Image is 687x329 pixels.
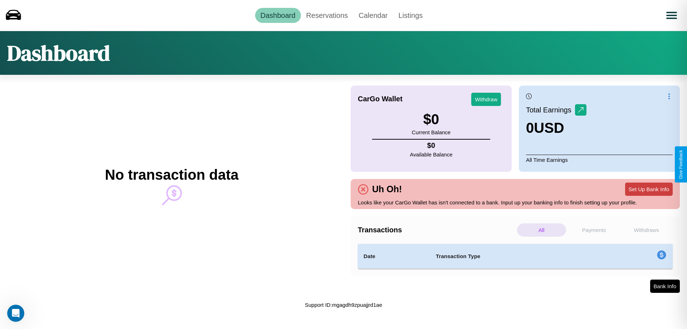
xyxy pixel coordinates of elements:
[7,38,110,68] h1: Dashboard
[471,93,501,106] button: Withdraw
[301,8,354,23] a: Reservations
[7,305,24,322] iframe: Intercom live chat
[353,8,393,23] a: Calendar
[526,155,673,165] p: All Time Earnings
[625,183,673,196] button: Set Up Bank Info
[436,252,598,261] h4: Transaction Type
[358,198,673,207] p: Looks like your CarGo Wallet has isn't connected to a bank. Input up your banking info to finish ...
[517,223,566,237] p: All
[358,226,515,234] h4: Transactions
[364,252,424,261] h4: Date
[410,150,453,159] p: Available Balance
[358,95,403,103] h4: CarGo Wallet
[622,223,671,237] p: Withdraws
[678,150,683,179] div: Give Feedback
[662,5,682,25] button: Open menu
[650,280,680,293] button: Bank Info
[255,8,301,23] a: Dashboard
[570,223,619,237] p: Payments
[369,184,405,194] h4: Uh Oh!
[393,8,428,23] a: Listings
[526,103,575,116] p: Total Earnings
[412,127,450,137] p: Current Balance
[105,167,238,183] h2: No transaction data
[526,120,586,136] h3: 0 USD
[412,111,450,127] h3: $ 0
[305,300,382,310] p: Support ID: mgagdh9zpuajjrd1ae
[410,141,453,150] h4: $ 0
[358,244,673,269] table: simple table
